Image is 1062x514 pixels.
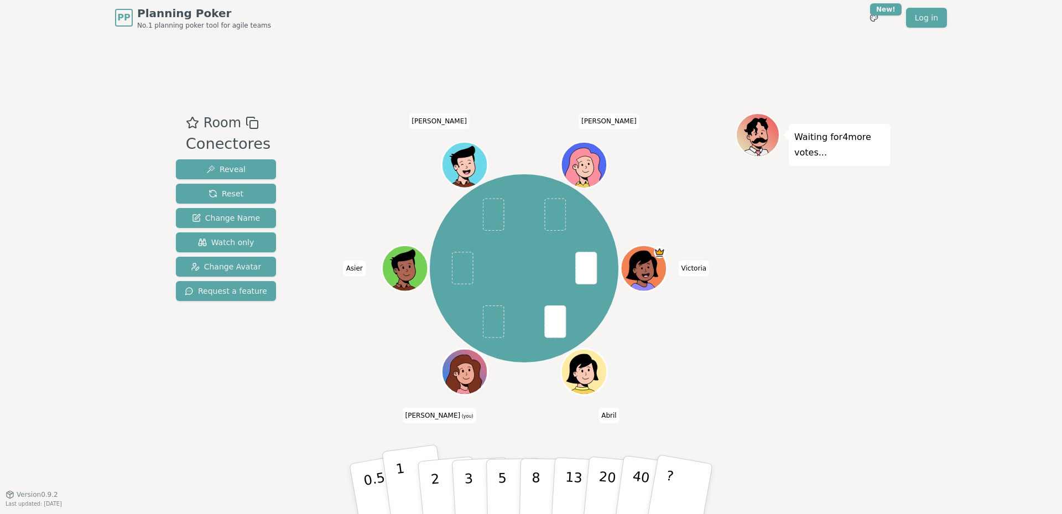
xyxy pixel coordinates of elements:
[6,490,58,499] button: Version0.9.2
[794,129,885,160] p: Waiting for 4 more votes...
[186,113,199,133] button: Add as favourite
[598,407,619,423] span: Click to change your name
[870,3,902,15] div: New!
[579,113,639,129] span: Click to change your name
[403,407,476,423] span: Click to change your name
[191,261,262,272] span: Change Avatar
[906,8,947,28] a: Log in
[343,261,366,276] span: Click to change your name
[176,281,276,301] button: Request a feature
[206,164,246,175] span: Reveal
[198,237,254,248] span: Watch only
[17,490,58,499] span: Version 0.9.2
[176,232,276,252] button: Watch only
[117,11,130,24] span: PP
[443,350,486,393] button: Click to change your avatar
[176,159,276,179] button: Reveal
[115,6,271,30] a: PPPlanning PokerNo.1 planning poker tool for agile teams
[186,133,270,155] div: Conectores
[137,6,271,21] span: Planning Poker
[192,212,260,224] span: Change Name
[654,247,665,258] span: Victoria is the host
[176,208,276,228] button: Change Name
[409,113,470,129] span: Click to change your name
[6,501,62,507] span: Last updated: [DATE]
[460,413,473,418] span: (you)
[176,257,276,277] button: Change Avatar
[864,8,884,28] button: New!
[185,285,267,297] span: Request a feature
[204,113,241,133] span: Room
[176,184,276,204] button: Reset
[209,188,243,199] span: Reset
[679,261,710,276] span: Click to change your name
[137,21,271,30] span: No.1 planning poker tool for agile teams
